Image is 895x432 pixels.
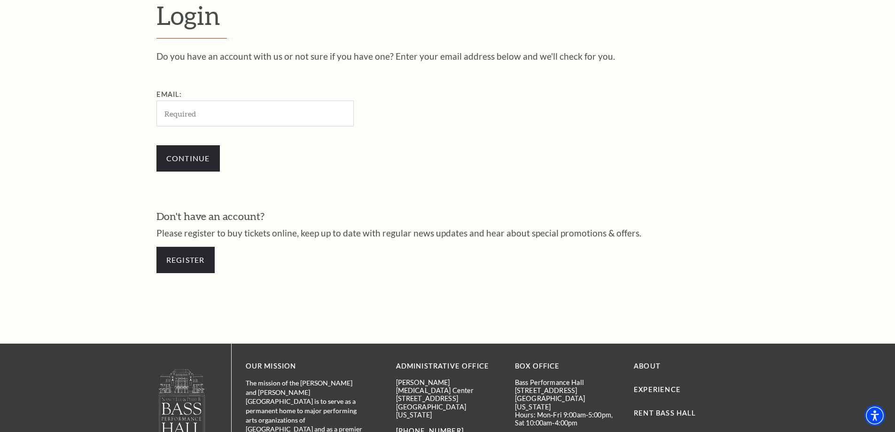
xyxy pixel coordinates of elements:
[156,228,739,237] p: Please register to buy tickets online, keep up to date with regular news updates and hear about s...
[396,403,501,419] p: [GEOGRAPHIC_DATA][US_STATE]
[515,411,620,427] p: Hours: Mon-Fri 9:00am-5:00pm, Sat 10:00am-4:00pm
[396,394,501,402] p: [STREET_ADDRESS]
[246,361,363,372] p: OUR MISSION
[515,394,620,411] p: [GEOGRAPHIC_DATA][US_STATE]
[156,52,739,61] p: Do you have an account with us or not sure if you have one? Enter your email address below and we...
[634,409,696,417] a: Rent Bass Hall
[156,145,220,172] input: Submit button
[156,101,354,126] input: Required
[515,361,620,372] p: BOX OFFICE
[634,385,681,393] a: Experience
[156,209,739,224] h3: Don't have an account?
[156,90,182,98] label: Email:
[396,378,501,395] p: [PERSON_NAME][MEDICAL_DATA] Center
[634,362,661,370] a: About
[515,378,620,386] p: Bass Performance Hall
[515,386,620,394] p: [STREET_ADDRESS]
[864,405,885,426] div: Accessibility Menu
[396,361,501,372] p: Administrative Office
[156,247,215,273] a: Register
